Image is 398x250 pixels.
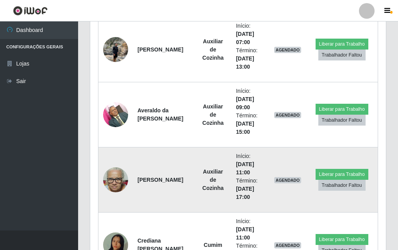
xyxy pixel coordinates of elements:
[318,50,366,60] button: Trabalhador Faltou
[236,31,254,45] time: [DATE] 07:00
[137,46,183,53] strong: [PERSON_NAME]
[236,177,264,201] li: Término:
[202,168,223,191] strong: Auxiliar de Cozinha
[318,115,366,126] button: Trabalhador Faltou
[236,121,254,135] time: [DATE] 15:00
[316,234,368,245] button: Liberar para Trabalho
[204,242,222,248] strong: Cumim
[274,242,302,248] span: AGENDADO
[236,226,254,241] time: [DATE] 11:00
[236,161,254,176] time: [DATE] 11:00
[236,55,254,70] time: [DATE] 13:00
[236,152,264,177] li: Início:
[236,112,264,136] li: Término:
[202,103,223,126] strong: Auxiliar de Cozinha
[316,169,368,180] button: Liberar para Trabalho
[236,96,254,110] time: [DATE] 09:00
[274,177,302,183] span: AGENDADO
[236,186,254,200] time: [DATE] 17:00
[316,104,368,115] button: Liberar para Trabalho
[316,39,368,50] button: Liberar para Trabalho
[103,33,128,66] img: 1700098236719.jpeg
[103,98,128,131] img: 1697117733428.jpeg
[236,217,264,242] li: Início:
[236,46,264,71] li: Término:
[13,6,48,16] img: CoreUI Logo
[318,180,366,191] button: Trabalhador Faltou
[202,38,223,61] strong: Auxiliar de Cozinha
[137,107,183,122] strong: Averaldo da [PERSON_NAME]
[137,177,183,183] strong: [PERSON_NAME]
[274,112,302,118] span: AGENDADO
[236,22,264,46] li: Início:
[103,163,128,197] img: 1721517353496.jpeg
[274,47,302,53] span: AGENDADO
[236,87,264,112] li: Início:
